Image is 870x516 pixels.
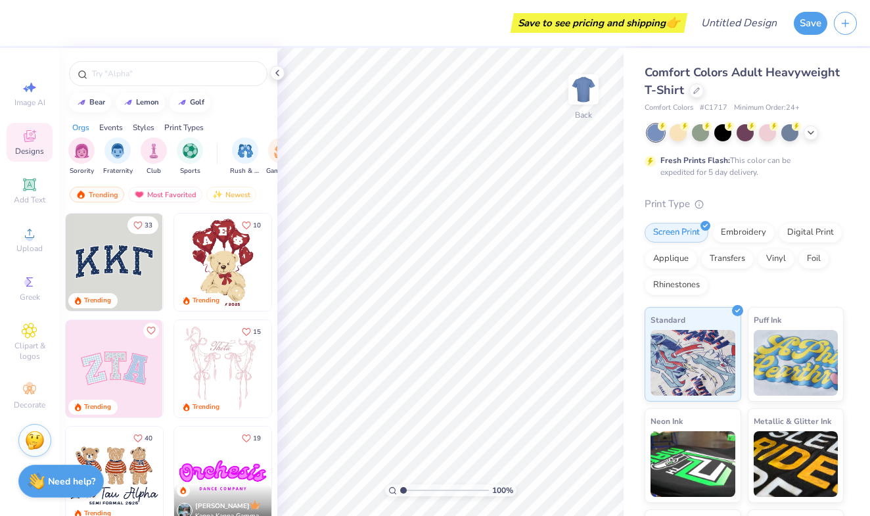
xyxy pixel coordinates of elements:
[70,187,124,202] div: Trending
[651,431,735,497] img: Neon Ink
[660,154,822,178] div: This color can be expedited for 5 day delivery.
[143,323,159,339] button: Like
[110,143,125,158] img: Fraternity Image
[141,137,167,176] button: filter button
[253,222,261,229] span: 10
[162,320,260,417] img: 5ee11766-d822-42f5-ad4e-763472bf8dcf
[700,103,727,114] span: # C1717
[266,137,296,176] div: filter for Game Day
[492,484,513,496] span: 100 %
[15,146,44,156] span: Designs
[70,166,94,176] span: Sorority
[212,190,223,199] img: Newest.gif
[162,214,260,311] img: edfb13fc-0e43-44eb-bea2-bf7fc0dd67f9
[76,99,87,106] img: trend_line.gif
[84,402,111,412] div: Trending
[645,197,844,212] div: Print Type
[72,122,89,133] div: Orgs
[14,400,45,410] span: Decorate
[271,320,368,417] img: d12a98c7-f0f7-4345-bf3a-b9f1b718b86e
[253,435,261,442] span: 19
[164,122,204,133] div: Print Types
[754,313,781,327] span: Puff Ink
[798,249,829,269] div: Foil
[127,429,158,447] button: Like
[174,214,271,311] img: 587403a7-0594-4a7f-b2bd-0ca67a3ff8dd
[103,166,133,176] span: Fraternity
[754,414,831,428] span: Metallic & Glitter Ink
[145,435,152,442] span: 40
[691,10,787,36] input: Untitled Design
[14,97,45,108] span: Image AI
[645,223,708,243] div: Screen Print
[651,414,683,428] span: Neon Ink
[754,330,838,396] img: Puff Ink
[230,166,260,176] span: Rush & Bid
[794,12,827,35] button: Save
[712,223,775,243] div: Embroidery
[14,195,45,205] span: Add Text
[701,249,754,269] div: Transfers
[74,143,89,158] img: Sorority Image
[575,109,592,121] div: Back
[230,137,260,176] div: filter for Rush & Bid
[91,67,259,80] input: Try "Alpha"
[76,190,86,199] img: trending.gif
[666,14,680,30] span: 👉
[48,475,95,488] strong: Need help?
[266,166,296,176] span: Game Day
[170,93,210,112] button: golf
[754,431,838,497] img: Metallic & Glitter Ink
[127,216,158,234] button: Like
[253,329,261,335] span: 15
[758,249,794,269] div: Vinyl
[68,137,95,176] div: filter for Sorority
[7,340,53,362] span: Clipart & logos
[147,166,161,176] span: Club
[128,187,202,202] div: Most Favorited
[734,103,800,114] span: Minimum Order: 24 +
[570,76,597,103] img: Back
[651,330,735,396] img: Standard
[236,429,267,447] button: Like
[69,93,111,112] button: bear
[134,190,145,199] img: most_fav.gif
[236,216,267,234] button: Like
[514,13,684,33] div: Save to see pricing and shipping
[177,99,187,106] img: trend_line.gif
[145,222,152,229] span: 33
[89,99,105,106] div: bear
[238,143,253,158] img: Rush & Bid Image
[116,93,165,112] button: lemon
[141,137,167,176] div: filter for Club
[84,296,111,306] div: Trending
[660,155,730,166] strong: Fresh Prints Flash:
[195,502,250,511] span: [PERSON_NAME]
[645,249,697,269] div: Applique
[183,143,198,158] img: Sports Image
[66,214,163,311] img: 3b9aba4f-e317-4aa7-a679-c95a879539bd
[20,292,40,302] span: Greek
[274,143,289,158] img: Game Day Image
[190,99,204,106] div: golf
[250,500,260,510] img: topCreatorCrown.gif
[123,99,133,106] img: trend_line.gif
[177,137,203,176] div: filter for Sports
[651,313,685,327] span: Standard
[177,137,203,176] button: filter button
[645,64,840,98] span: Comfort Colors Adult Heavyweight T-Shirt
[180,166,200,176] span: Sports
[68,137,95,176] button: filter button
[230,137,260,176] button: filter button
[193,402,219,412] div: Trending
[99,122,123,133] div: Events
[103,137,133,176] button: filter button
[206,187,256,202] div: Newest
[236,323,267,340] button: Like
[103,137,133,176] div: filter for Fraternity
[174,320,271,417] img: 83dda5b0-2158-48ca-832c-f6b4ef4c4536
[136,99,159,106] div: lemon
[266,137,296,176] button: filter button
[645,103,693,114] span: Comfort Colors
[16,243,43,254] span: Upload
